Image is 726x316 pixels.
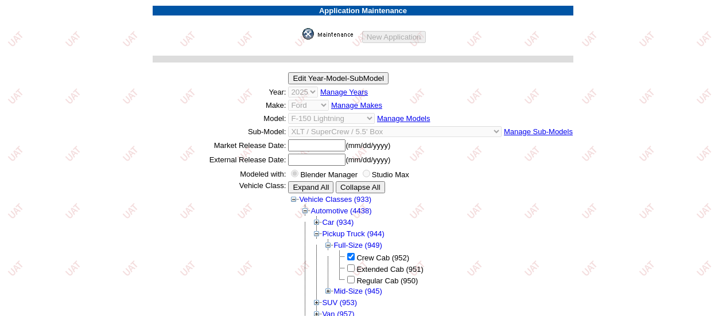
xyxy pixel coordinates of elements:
td: Application Maintenance [153,6,573,15]
img: Collapse Pickup Truck (944) [311,228,322,239]
a: SUV (953) [322,298,357,307]
label: Studio Max [372,170,409,179]
a: Automotive (4438) [310,206,371,215]
td: Market Release Date: [153,139,286,152]
input: New Application [362,31,426,43]
label: Blender Manager [300,170,358,179]
span: Regular Cab (950) [356,276,418,285]
td: (mm/dd/yyyy) [288,139,573,152]
td: Year: [153,86,286,98]
a: Manage Models [377,114,430,123]
a: Car (934) [322,218,354,227]
a: Manage Sub-Models [504,127,573,136]
input: Expand All [288,181,333,193]
span: Crew Cab (952) [356,253,409,262]
img: Collapse Full-Size (949) [323,239,333,251]
td: Modeled with: [153,167,286,180]
td: External Release Date: [153,153,286,166]
td: Sub-Model: [153,126,286,138]
img: Expand SUV (953) [311,297,322,308]
a: Pickup Truck (944) [322,229,384,238]
img: Collapse Vehicle Classes (933) [288,193,299,205]
td: (mm/dd/yyyy) [288,153,573,166]
img: maint.gif [302,28,360,40]
img: Collapse Automotive (4438) [300,205,310,216]
a: Vehicle Classes (933) [299,195,371,204]
a: Full-Size (949) [333,241,382,249]
span: Extended Cab (951) [356,265,423,274]
a: Mid-Size (945) [333,287,382,295]
a: Manage Makes [331,101,382,110]
td: Make: [153,99,286,111]
td: Model: [153,112,286,124]
img: Expand Car (934) [311,216,322,228]
a: Manage Years [320,88,368,96]
img: Expand Mid-Size (945) [323,285,333,297]
input: Edit Year-Model-SubModel [288,72,389,84]
input: Collapse All [336,181,385,193]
